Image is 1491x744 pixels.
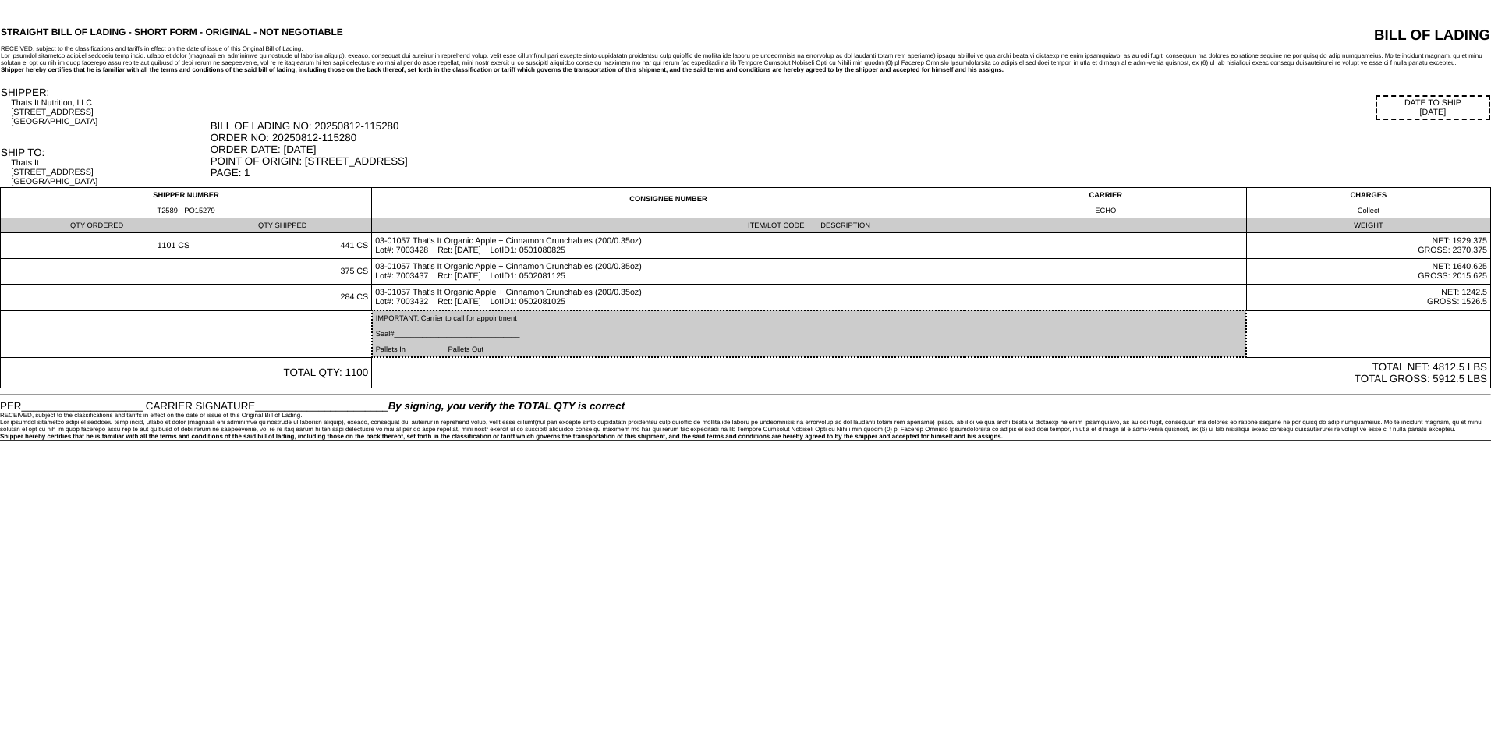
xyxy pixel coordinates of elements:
td: WEIGHT [1246,218,1490,233]
div: ECHO [969,207,1243,214]
td: CONSIGNEE NUMBER [372,188,965,218]
td: CARRIER [965,188,1246,218]
div: Thats It Nutrition, LLC [STREET_ADDRESS] [GEOGRAPHIC_DATA] [11,98,208,126]
div: SHIP TO: [1,147,209,158]
div: T2589 - PO15279 [4,207,368,214]
td: NET: 1242.5 GROSS: 1526.5 [1246,285,1490,311]
td: 03-01057 That's It Organic Apple + Cinnamon Crunchables (200/0.35oz) Lot#: 7003428 Rct: [DATE] Lo... [372,233,1247,259]
div: SHIPPER: [1,87,209,98]
div: BILL OF LADING NO: 20250812-115280 ORDER NO: 20250812-115280 ORDER DATE: [DATE] POINT OF ORIGIN: ... [211,120,1490,179]
td: 284 CS [193,285,372,311]
td: 375 CS [193,259,372,285]
div: DATE TO SHIP [DATE] [1376,95,1490,120]
td: TOTAL NET: 4812.5 LBS TOTAL GROSS: 5912.5 LBS [372,357,1491,388]
td: QTY ORDERED [1,218,193,233]
td: SHIPPER NUMBER [1,188,372,218]
td: QTY SHIPPED [193,218,372,233]
div: Thats It [STREET_ADDRESS] [GEOGRAPHIC_DATA] [11,158,208,186]
td: 441 CS [193,233,372,259]
span: By signing, you verify the TOTAL QTY is correct [388,400,625,412]
td: 03-01057 That's It Organic Apple + Cinnamon Crunchables (200/0.35oz) Lot#: 7003437 Rct: [DATE] Lo... [372,259,1247,285]
div: Shipper hereby certifies that he is familiar with all the terms and conditions of the said bill o... [1,66,1490,73]
td: NET: 1640.625 GROSS: 2015.625 [1246,259,1490,285]
div: BILL OF LADING [1098,27,1490,44]
div: Collect [1250,207,1487,214]
td: 1101 CS [1,233,193,259]
td: TOTAL QTY: 1100 [1,357,372,388]
td: CHARGES [1246,188,1490,218]
td: 03-01057 That's It Organic Apple + Cinnamon Crunchables (200/0.35oz) Lot#: 7003432 Rct: [DATE] Lo... [372,285,1247,311]
td: IMPORTANT: Carrier to call for appointment Seal#_______________________________ Pallets In_______... [372,310,1247,357]
td: ITEM/LOT CODE DESCRIPTION [372,218,1247,233]
td: NET: 1929.375 GROSS: 2370.375 [1246,233,1490,259]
